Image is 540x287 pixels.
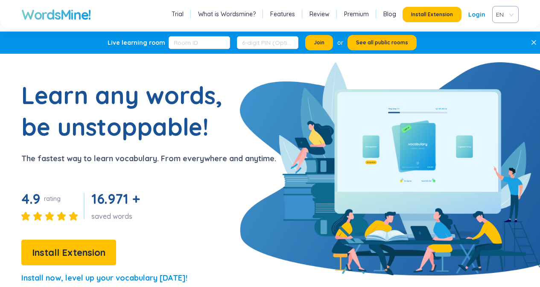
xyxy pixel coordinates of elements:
[44,194,61,203] div: rating
[496,8,511,21] span: VIE
[169,36,230,49] input: Room ID
[172,10,184,18] a: Trial
[21,153,276,165] p: The fastest way to learn vocabulary. From everywhere and anytime.
[468,7,485,22] a: Login
[21,249,116,258] a: Install Extension
[198,10,256,18] a: What is Wordsmine?
[337,38,343,47] div: or
[21,79,235,142] h1: Learn any words, be unstoppable!
[305,35,333,50] button: Join
[21,190,41,207] span: 4.9
[314,39,324,46] span: Join
[237,36,298,49] input: 6-digit PIN (Optional)
[309,10,330,18] a: Review
[383,10,396,18] a: Blog
[21,240,116,265] button: Install Extension
[91,212,143,221] div: saved words
[21,6,91,23] a: WordsMine!
[356,39,408,46] span: See all public rooms
[411,11,453,18] span: Install Extension
[32,245,105,260] span: Install Extension
[108,38,165,47] div: Live learning room
[344,10,369,18] a: Premium
[91,190,140,207] span: 16.971 +
[270,10,295,18] a: Features
[21,272,187,284] p: Install now, level up your vocabulary [DATE]!
[403,7,461,22] button: Install Extension
[347,35,417,50] button: See all public rooms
